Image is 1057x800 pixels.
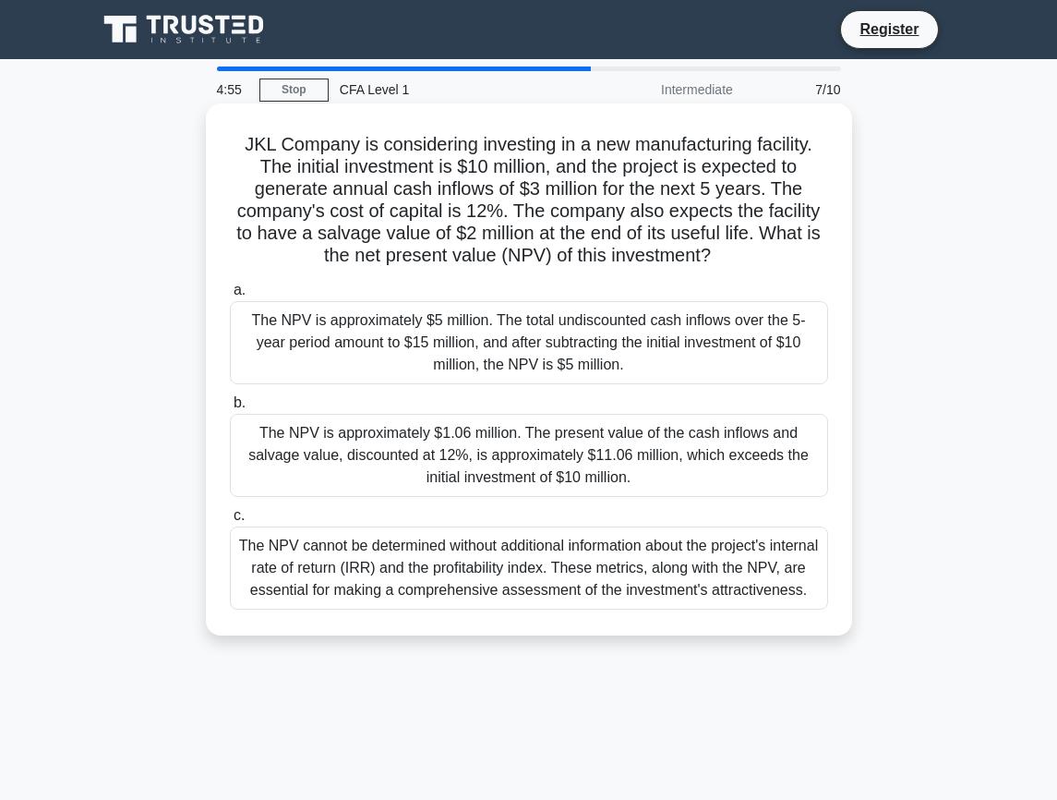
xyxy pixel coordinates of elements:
[230,301,828,384] div: The NPV is approximately $5 million. The total undiscounted cash inflows over the 5-year period a...
[234,507,245,523] span: c.
[329,71,583,108] div: CFA Level 1
[234,394,246,410] span: b.
[583,71,744,108] div: Intermediate
[206,71,259,108] div: 4:55
[230,527,828,610] div: The NPV cannot be determined without additional information about the project's internal rate of ...
[230,414,828,497] div: The NPV is approximately $1.06 million. The present value of the cash inflows and salvage value, ...
[848,18,930,41] a: Register
[228,133,830,268] h5: JKL Company is considering investing in a new manufacturing facility. The initial investment is $...
[234,282,246,297] span: a.
[744,71,852,108] div: 7/10
[259,79,329,102] a: Stop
